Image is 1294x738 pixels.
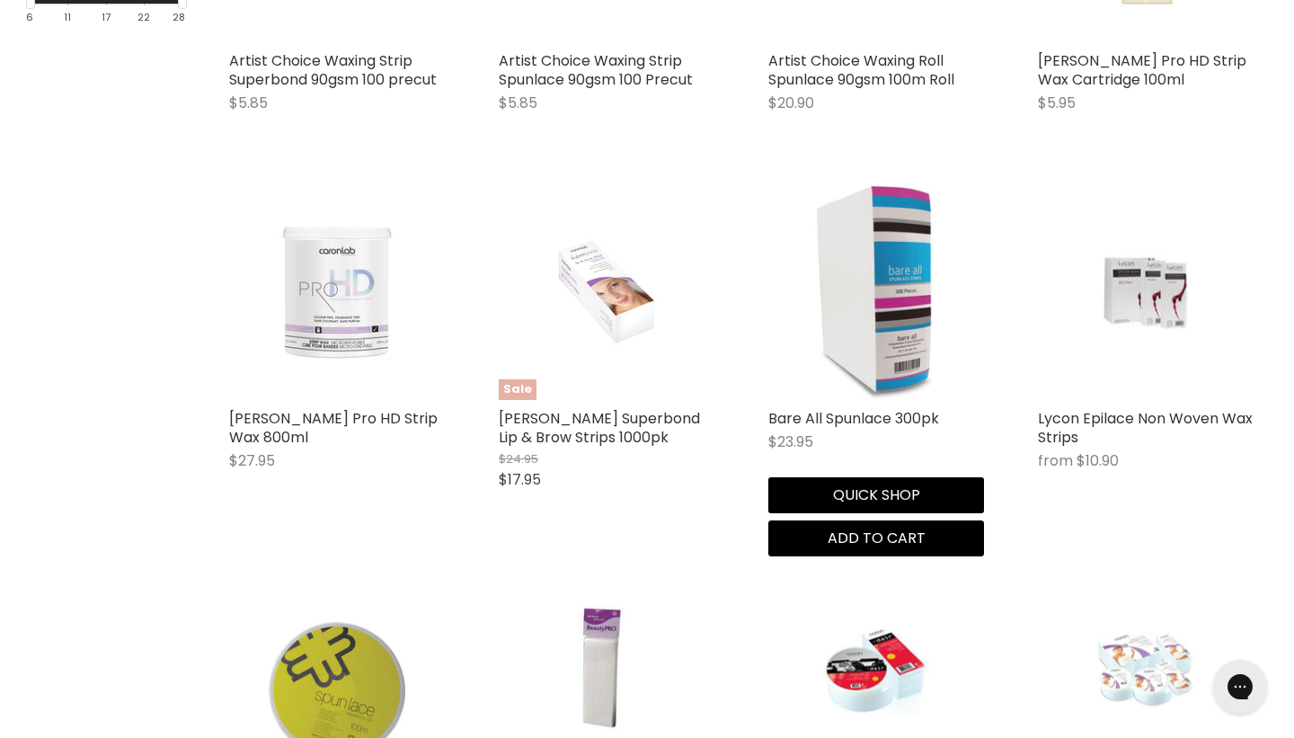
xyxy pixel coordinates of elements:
[1038,408,1253,448] a: Lycon Epilace Non Woven Wax Strips
[229,408,438,448] a: [PERSON_NAME] Pro HD Strip Wax 800ml
[768,520,984,556] button: Add to cart
[499,93,537,113] span: $5.85
[814,184,939,400] img: Bare All Spunlace 300pk
[1077,450,1119,471] span: $10.90
[768,93,814,113] span: $20.90
[229,50,437,90] a: Artist Choice Waxing Strip Superbond 90gsm 100 precut
[768,477,984,513] button: Quick shop
[499,408,700,448] a: [PERSON_NAME] Superbond Lip & Brow Strips 1000pk
[137,13,150,24] div: 22
[1038,450,1073,471] span: from
[499,184,714,400] a: Caron Superbond Lip & Brow Strips 1000pkSale
[26,13,33,24] div: 6
[64,13,71,24] div: 11
[1204,654,1276,720] iframe: Gorgias live chat messenger
[499,450,538,467] span: $24.95
[173,13,185,24] div: 28
[768,431,813,452] span: $23.95
[768,184,984,400] a: Bare All Spunlace 300pk
[499,469,541,490] span: $17.95
[229,450,275,471] span: $27.95
[499,379,536,400] span: Sale
[499,50,693,90] a: Artist Choice Waxing Strip Spunlace 90gsm 100 Precut
[229,184,445,400] img: Caron Pro HD Strip Wax 800ml
[1038,50,1246,90] a: [PERSON_NAME] Pro HD Strip Wax Cartridge 100ml
[828,528,926,548] span: Add to cart
[1038,93,1076,113] span: $5.95
[1074,184,1217,400] img: Lycon Epilace Non Woven Wax Strips
[768,408,939,429] a: Bare All Spunlace 300pk
[102,13,111,24] div: 17
[535,184,678,400] img: Caron Superbond Lip & Brow Strips 1000pk
[229,93,268,113] span: $5.85
[768,50,954,90] a: Artist Choice Waxing Roll Spunlace 90gsm 100m Roll
[1038,184,1254,400] a: Lycon Epilace Non Woven Wax Strips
